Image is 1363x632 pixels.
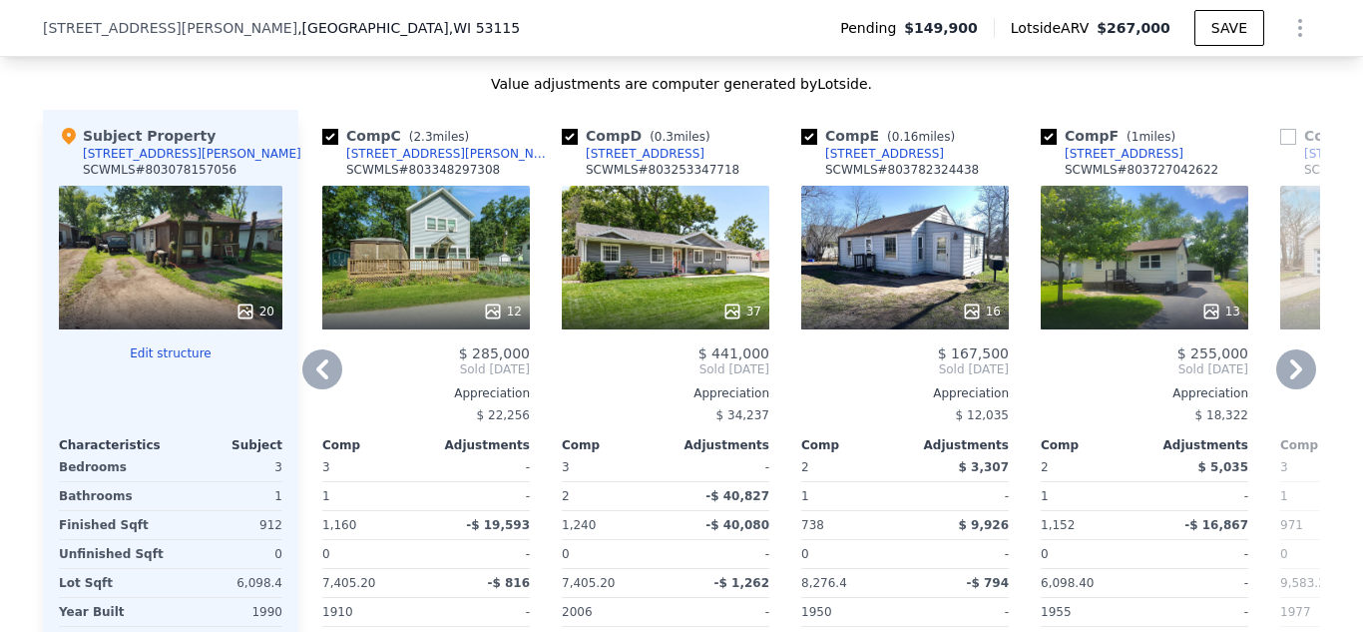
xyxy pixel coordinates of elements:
div: Comp [322,437,426,453]
a: [STREET_ADDRESS] [801,146,944,162]
div: 1 [322,482,422,510]
div: - [1148,569,1248,597]
div: Appreciation [801,385,1009,401]
span: $ 441,000 [698,345,769,361]
div: Year Built [59,598,167,626]
span: [STREET_ADDRESS][PERSON_NAME] [43,18,297,38]
div: 3 [175,453,282,481]
div: - [430,453,530,481]
div: Comp E [801,126,963,146]
span: 1,160 [322,518,356,532]
span: Sold [DATE] [1041,361,1248,377]
a: [STREET_ADDRESS] [1041,146,1183,162]
div: [STREET_ADDRESS][PERSON_NAME] [83,146,301,162]
span: -$ 40,827 [705,489,769,503]
span: -$ 19,593 [466,518,530,532]
div: - [909,540,1009,568]
div: - [670,453,769,481]
a: [STREET_ADDRESS] [562,146,704,162]
span: Lotside ARV [1011,18,1097,38]
div: SCWMLS # 803782324438 [825,162,979,178]
div: 1955 [1041,598,1140,626]
div: - [670,540,769,568]
div: 2006 [562,598,662,626]
div: 13 [1201,302,1240,321]
span: 0.3 [655,130,674,144]
div: 1910 [322,598,422,626]
div: Subject [171,437,282,453]
div: 1 [175,482,282,510]
div: Lot Sqft [59,569,167,597]
div: SCWMLS # 803253347718 [586,162,739,178]
div: [STREET_ADDRESS] [1065,146,1183,162]
span: , WI 53115 [449,20,520,36]
div: - [909,482,1009,510]
button: Show Options [1280,8,1320,48]
div: - [430,482,530,510]
div: - [1148,540,1248,568]
button: SAVE [1194,10,1264,46]
div: Appreciation [1041,385,1248,401]
div: Comp [801,437,905,453]
button: Edit structure [59,345,282,361]
span: -$ 794 [966,576,1009,590]
span: Sold [DATE] [801,361,1009,377]
span: 6,098.40 [1041,576,1094,590]
span: $ 22,256 [477,408,530,422]
a: [STREET_ADDRESS][PERSON_NAME] [322,146,554,162]
div: 912 [175,511,282,539]
div: [STREET_ADDRESS] [825,146,944,162]
span: 8,276.4 [801,576,847,590]
span: ( miles) [1119,130,1183,144]
div: Subject Property [59,126,216,146]
div: 37 [722,302,761,321]
span: 3 [1280,460,1288,474]
div: 12 [483,302,522,321]
div: [STREET_ADDRESS][PERSON_NAME] [346,146,554,162]
span: $ 12,035 [956,408,1009,422]
span: -$ 816 [487,576,530,590]
div: 1990 [175,598,282,626]
div: - [909,598,1009,626]
div: 1 [1041,482,1140,510]
div: - [1148,482,1248,510]
div: - [430,598,530,626]
div: Adjustments [666,437,769,453]
span: ( miles) [642,130,717,144]
div: SCWMLS # 803348297308 [346,162,500,178]
span: $ 167,500 [938,345,1009,361]
span: -$ 16,867 [1184,518,1248,532]
div: Adjustments [426,437,530,453]
span: 2 [801,460,809,474]
span: , [GEOGRAPHIC_DATA] [297,18,520,38]
div: Comp [1041,437,1144,453]
div: Comp [562,437,666,453]
span: 2 [1041,460,1049,474]
span: 1,240 [562,518,596,532]
span: 7,405.20 [562,576,615,590]
span: 9,583.2 [1280,576,1326,590]
div: Finished Sqft [59,511,167,539]
span: 1 [1132,130,1139,144]
div: Comp C [322,126,477,146]
span: 971 [1280,518,1303,532]
span: 3 [562,460,570,474]
div: 1 [801,482,901,510]
span: $ 9,926 [959,518,1009,532]
span: $149,900 [904,18,978,38]
span: Sold [DATE] [562,361,769,377]
span: Sold [DATE] [322,361,530,377]
span: 738 [801,518,824,532]
span: $ 5,035 [1198,460,1248,474]
div: Comp F [1041,126,1183,146]
span: ( miles) [879,130,963,144]
span: 0 [562,547,570,561]
div: SCWMLS # 803078157056 [83,162,236,178]
div: 16 [962,302,1001,321]
div: Appreciation [562,385,769,401]
div: 1950 [801,598,901,626]
span: 7,405.20 [322,576,375,590]
span: $267,000 [1097,20,1170,36]
span: ( miles) [401,130,477,144]
span: 1,152 [1041,518,1075,532]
